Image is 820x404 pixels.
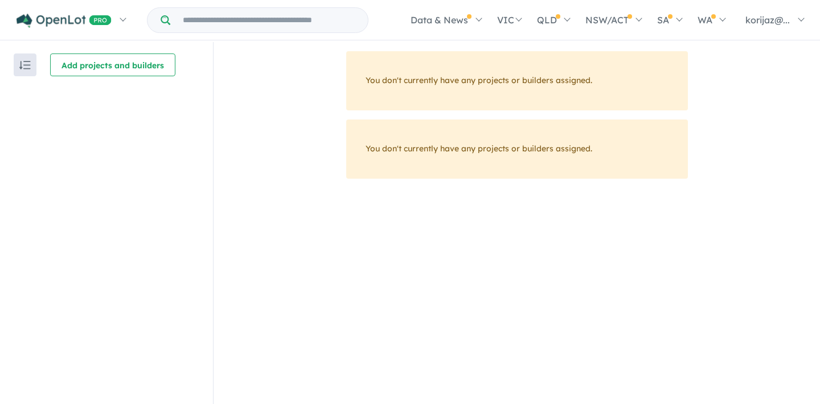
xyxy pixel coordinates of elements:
[346,51,688,110] div: You don't currently have any projects or builders assigned.
[346,119,688,179] div: You don't currently have any projects or builders assigned.
[19,61,31,69] img: sort.svg
[173,8,366,32] input: Try estate name, suburb, builder or developer
[745,14,790,26] span: korijaz@...
[17,14,112,28] img: Openlot PRO Logo White
[50,53,175,76] button: Add projects and builders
